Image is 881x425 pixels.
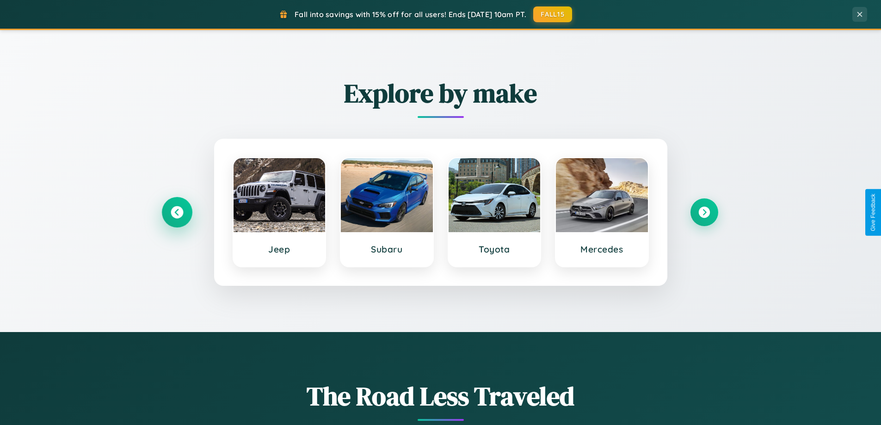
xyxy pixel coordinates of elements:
button: FALL15 [533,6,572,22]
h3: Subaru [350,244,424,255]
h3: Toyota [458,244,531,255]
div: Give Feedback [870,194,876,231]
h1: The Road Less Traveled [163,378,718,414]
span: Fall into savings with 15% off for all users! Ends [DATE] 10am PT. [295,10,526,19]
h3: Mercedes [565,244,639,255]
h2: Explore by make [163,75,718,111]
h3: Jeep [243,244,316,255]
